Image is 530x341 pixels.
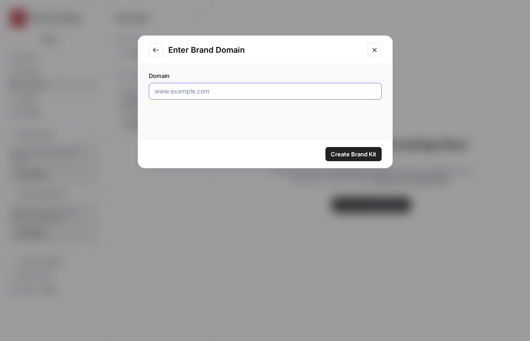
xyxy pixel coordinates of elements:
[149,71,382,80] label: Domain
[325,147,382,161] button: Create Brand Kit
[331,150,376,159] span: Create Brand Kit
[368,43,382,57] button: Close modal
[149,43,163,57] button: Go to previous step
[155,87,376,96] input: www.example.com
[168,44,362,56] h2: Enter Brand Domain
